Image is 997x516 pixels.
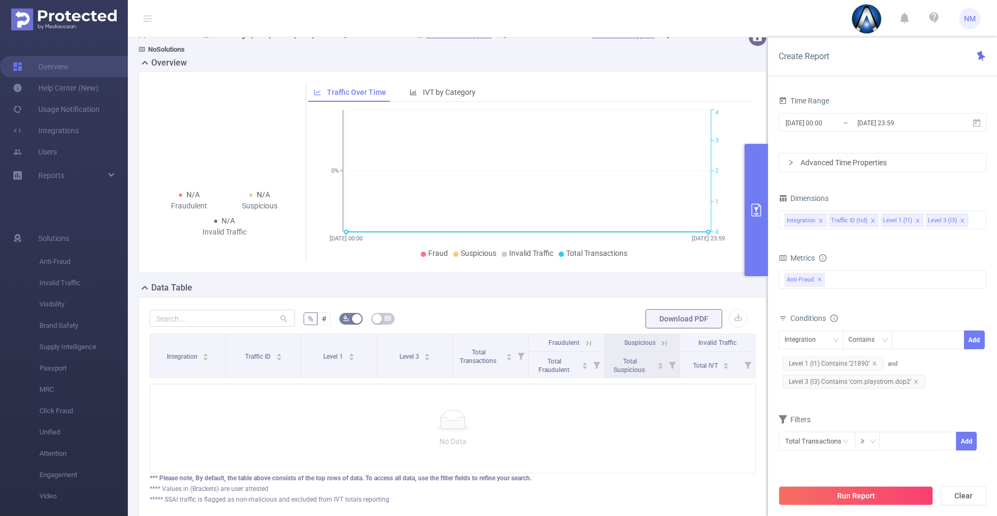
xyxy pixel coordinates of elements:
i: icon: close [870,218,876,224]
div: Sort [276,352,282,358]
span: Conditions [790,314,838,322]
span: Engagement [39,464,128,486]
span: Total Suspicious [614,358,647,374]
input: Start date [784,116,871,130]
i: icon: close [872,361,877,366]
span: Unified [39,422,128,443]
div: Sort [202,352,209,358]
div: Invalid Traffic [189,227,260,238]
span: Invalid Traffic [698,339,737,346]
span: Integration [167,353,199,360]
span: Suspicious [461,249,496,257]
i: Filter menu [740,352,755,377]
a: Overview [13,56,69,77]
span: Metrics [779,254,815,262]
div: Integration [784,331,823,349]
span: Attention [39,443,128,464]
div: ***** SSAI traffic is flagged as non-malicious and excluded from IVT totals reporting [150,495,756,504]
span: Click Fraud [39,400,128,422]
b: No Solutions [148,45,185,53]
i: icon: down [882,337,888,344]
li: Integration [784,213,827,227]
span: Total Transactions [460,349,498,365]
div: Contains [848,331,882,349]
a: Help Center (New) [13,77,99,99]
span: Passport [39,358,128,379]
tspan: 4 [715,110,718,117]
span: Visibility [39,294,128,315]
span: Brand Safety [39,315,128,336]
i: icon: close [960,218,965,224]
span: N/A [186,190,200,199]
i: icon: close [818,218,823,224]
i: icon: right [788,159,794,166]
span: Traffic Over Time [327,88,386,96]
span: Supply Intelligence [39,336,128,358]
span: N/A [257,190,270,199]
span: Total Fraudulent [538,358,571,374]
i: icon: caret-up [424,352,430,355]
p: No Data [159,436,747,447]
div: **** Values in (Brackets) are user attested [150,484,756,494]
span: Traffic ID [245,353,272,360]
i: icon: caret-up [723,361,729,364]
i: icon: caret-up [276,352,282,355]
tspan: 0% [331,168,339,175]
h2: Overview [151,57,187,69]
span: Level 1 [323,353,345,360]
li: Traffic ID (tid) [829,213,879,227]
button: Clear [941,486,986,505]
span: and [779,360,929,385]
tspan: 0 [715,229,718,236]
div: Sort [657,361,664,367]
i: icon: info-circle [819,254,827,262]
tspan: 3 [715,137,718,144]
div: Suspicious [225,200,296,212]
span: Invalid Traffic [39,272,128,294]
span: Time Range [779,96,829,105]
span: IVT by Category [423,88,476,96]
span: ✕ [818,273,822,286]
span: Reports [38,171,64,180]
i: Filter menu [513,334,528,377]
tspan: 1 [715,198,718,205]
h2: Data Table [151,281,192,294]
button: Run Report [779,486,933,505]
i: icon: caret-down [657,365,663,368]
span: Anti-Fraud [784,273,825,287]
div: ≥ [861,432,872,450]
div: Sort [582,361,588,367]
a: Integrations [13,120,79,141]
span: Fraudulent [549,339,579,346]
button: Download PDF [645,309,722,328]
div: Sort [348,352,355,358]
i: icon: caret-up [349,352,355,355]
div: Integration [787,214,815,228]
i: icon: caret-down [723,365,729,368]
span: Invalid Traffic [509,249,553,257]
span: Solutions [38,228,69,249]
div: Traffic ID (tid) [831,214,868,228]
i: icon: bar-chart [410,88,417,96]
div: *** Please note, By default, the table above consists of the top rows of data. To access all data... [150,473,756,483]
span: Level 1 (l1) Contains '21890' [783,357,884,370]
button: Add [956,432,977,450]
i: icon: caret-up [203,352,209,355]
span: MRC [39,379,128,400]
span: Create Report [779,51,829,61]
i: icon: caret-down [582,365,587,368]
i: icon: close [913,379,919,384]
i: icon: info-circle [830,315,838,322]
a: Users [13,141,57,163]
i: icon: bg-colors [343,315,349,321]
span: Fraud [428,249,448,257]
i: icon: caret-up [582,361,587,364]
div: Level 3 (l3) [928,214,957,228]
i: icon: caret-down [276,356,282,359]
input: End date [856,116,943,130]
div: Fraudulent [154,200,225,212]
i: Filter menu [665,352,680,377]
i: icon: caret-up [657,361,663,364]
span: N/A [222,216,235,225]
img: Protected Media [11,9,117,30]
